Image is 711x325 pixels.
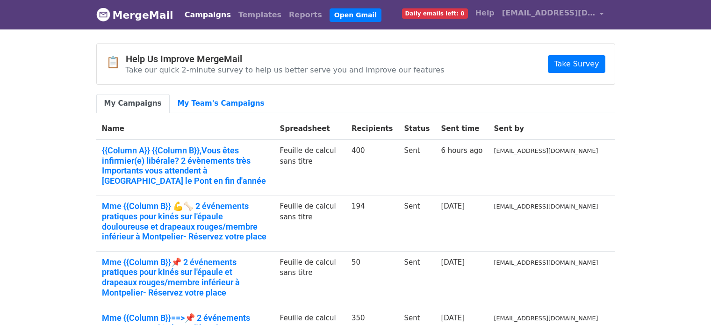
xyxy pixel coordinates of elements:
td: Sent [399,140,436,195]
small: [EMAIL_ADDRESS][DOMAIN_NAME] [494,259,598,266]
a: [EMAIL_ADDRESS][DOMAIN_NAME] [498,4,608,26]
td: Feuille de calcul sans titre [274,251,346,307]
small: [EMAIL_ADDRESS][DOMAIN_NAME] [494,203,598,210]
a: [DATE] [441,258,465,267]
a: {{Column A}} {{Column B}},Vous êtes infirmier(e) libérale? 2 évènements très Importants vous atte... [102,145,269,186]
img: MergeMail logo [96,7,110,22]
a: Campaigns [181,6,235,24]
a: [DATE] [441,202,465,210]
span: 📋 [106,56,126,69]
a: Mme {{Column B}} 💪🦴 2 événements pratiques pour kinés sur l'épaule douloureuse et drapeaux rouges... [102,201,269,241]
th: Status [399,118,436,140]
a: My Campaigns [96,94,170,113]
th: Name [96,118,274,140]
a: 6 hours ago [441,146,482,155]
a: Reports [285,6,326,24]
a: My Team's Campaigns [170,94,273,113]
a: [DATE] [441,314,465,322]
td: 400 [346,140,399,195]
a: Mme {{Column B}}📌 2 événements pratiques pour kinés sur l'épaule et drapeaux rouges/membre inféri... [102,257,269,297]
a: Daily emails left: 0 [398,4,472,22]
a: Templates [235,6,285,24]
span: [EMAIL_ADDRESS][DOMAIN_NAME] [502,7,596,19]
th: Recipients [346,118,399,140]
a: MergeMail [96,5,173,25]
td: Feuille de calcul sans titre [274,140,346,195]
small: [EMAIL_ADDRESS][DOMAIN_NAME] [494,315,598,322]
td: 194 [346,195,399,251]
p: Take our quick 2-minute survey to help us better serve you and improve our features [126,65,445,75]
a: Help [472,4,498,22]
small: [EMAIL_ADDRESS][DOMAIN_NAME] [494,147,598,154]
h4: Help Us Improve MergeMail [126,53,445,65]
td: Sent [399,251,436,307]
td: Sent [399,195,436,251]
a: Take Survey [548,55,605,73]
span: Daily emails left: 0 [402,8,468,19]
td: Feuille de calcul sans titre [274,195,346,251]
a: Open Gmail [330,8,381,22]
th: Sent by [488,118,604,140]
th: Sent time [435,118,488,140]
td: 50 [346,251,399,307]
th: Spreadsheet [274,118,346,140]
